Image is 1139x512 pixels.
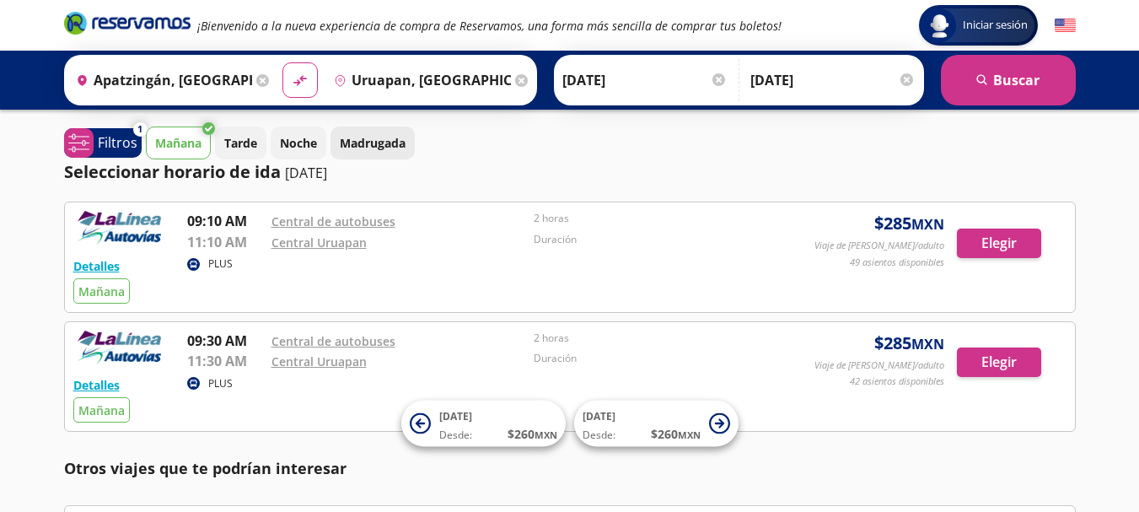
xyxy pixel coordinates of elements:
button: Noche [271,127,326,159]
button: Mañana [146,127,211,159]
button: Elegir [957,348,1041,377]
span: $ 285 [874,331,944,356]
em: ¡Bienvenido a la nueva experiencia de compra de Reservamos, una forma más sencilla de comprar tus... [197,18,782,34]
p: [DATE] [285,163,327,183]
p: Viaje de [PERSON_NAME]/adulto [814,239,944,253]
p: Madrugada [340,134,406,152]
img: RESERVAMOS [73,211,166,245]
p: Filtros [98,132,137,153]
a: Central de autobuses [271,333,395,349]
p: Duración [534,351,788,366]
p: PLUS [208,376,233,391]
p: Otros viajes que te podrían interesar [64,457,1076,480]
span: $ 260 [508,425,557,443]
span: [DATE] [583,409,615,423]
p: 11:30 AM [187,351,263,371]
p: Viaje de [PERSON_NAME]/adulto [814,358,944,373]
p: Tarde [224,134,257,152]
button: [DATE]Desde:$260MXN [574,401,739,447]
span: Desde: [439,428,472,443]
p: 11:10 AM [187,232,263,252]
span: Desde: [583,428,615,443]
button: English [1055,15,1076,36]
p: 49 asientos disponibles [850,256,944,270]
p: Duración [534,232,788,247]
span: Mañana [78,283,125,299]
small: MXN [535,428,557,441]
p: PLUS [208,256,233,272]
a: Central Uruapan [271,353,367,369]
span: [DATE] [439,409,472,423]
button: Buscar [941,55,1076,105]
span: Iniciar sesión [956,17,1034,34]
small: MXN [911,215,944,234]
p: 09:30 AM [187,331,263,351]
input: Elegir Fecha [562,59,728,101]
a: Central de autobuses [271,213,395,229]
p: 09:10 AM [187,211,263,231]
img: RESERVAMOS [73,331,166,364]
button: Tarde [215,127,266,159]
span: Mañana [78,402,125,418]
a: Central Uruapan [271,234,367,251]
small: MXN [911,335,944,353]
a: Brand Logo [64,10,191,40]
small: MXN [678,428,701,441]
button: 1Filtros [64,128,142,158]
p: Seleccionar horario de ida [64,159,281,185]
p: 42 asientos disponibles [850,375,944,389]
p: 2 horas [534,211,788,226]
p: Mañana [155,134,201,152]
button: Elegir [957,229,1041,258]
button: [DATE]Desde:$260MXN [401,401,566,447]
span: $ 260 [651,425,701,443]
span: $ 285 [874,211,944,236]
button: Madrugada [330,127,415,159]
p: Noche [280,134,317,152]
p: 2 horas [534,331,788,346]
button: Detalles [73,376,120,394]
i: Brand Logo [64,10,191,35]
input: Buscar Destino [327,59,511,101]
button: Detalles [73,257,120,275]
input: Opcional [750,59,916,101]
input: Buscar Origen [69,59,253,101]
span: 1 [137,122,142,137]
